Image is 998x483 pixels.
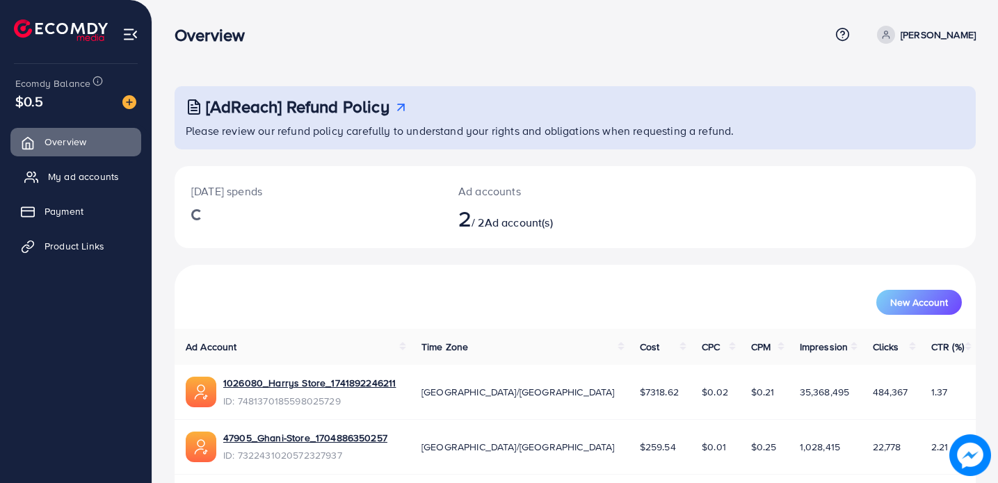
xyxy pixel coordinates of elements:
[175,25,256,45] h3: Overview
[223,431,387,445] a: 47905_Ghani-Store_1704886350257
[751,440,777,454] span: $0.25
[873,340,899,354] span: Clicks
[640,440,676,454] span: $259.54
[45,135,86,149] span: Overview
[640,385,679,399] span: $7318.62
[458,183,625,199] p: Ad accounts
[186,432,216,462] img: ic-ads-acc.e4c84228.svg
[458,205,625,231] h2: / 2
[45,239,104,253] span: Product Links
[931,385,948,399] span: 1.37
[640,340,660,354] span: Cost
[186,340,237,354] span: Ad Account
[873,440,901,454] span: 22,778
[206,97,389,117] h3: [AdReach] Refund Policy
[186,377,216,407] img: ic-ads-acc.e4c84228.svg
[901,26,976,43] p: [PERSON_NAME]
[931,340,964,354] span: CTR (%)
[10,232,141,260] a: Product Links
[48,170,119,183] span: My ad accounts
[800,440,840,454] span: 1,028,415
[890,297,948,307] span: New Account
[751,340,771,354] span: CPM
[702,340,720,354] span: CPC
[122,26,138,42] img: menu
[800,340,848,354] span: Impression
[421,385,615,399] span: [GEOGRAPHIC_DATA]/[GEOGRAPHIC_DATA]
[223,394,396,408] span: ID: 7481370185598025729
[191,183,425,199] p: [DATE] spends
[876,290,962,315] button: New Account
[186,122,967,139] p: Please review our refund policy carefully to understand your rights and obligations when requesti...
[873,385,908,399] span: 484,367
[10,163,141,190] a: My ad accounts
[871,26,976,44] a: [PERSON_NAME]
[15,91,44,111] span: $0.5
[14,19,108,41] img: logo
[458,202,472,234] span: 2
[15,76,90,90] span: Ecomdy Balance
[931,440,949,454] span: 2.21
[10,197,141,225] a: Payment
[421,340,468,354] span: Time Zone
[751,385,775,399] span: $0.21
[223,376,396,390] a: 1026080_Harrys Store_1741892246211
[421,440,615,454] span: [GEOGRAPHIC_DATA]/[GEOGRAPHIC_DATA]
[702,385,728,399] span: $0.02
[45,204,83,218] span: Payment
[485,215,553,230] span: Ad account(s)
[800,385,850,399] span: 35,368,495
[702,440,726,454] span: $0.01
[122,95,136,109] img: image
[223,448,387,462] span: ID: 7322431020572327937
[10,128,141,156] a: Overview
[949,434,991,476] img: image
